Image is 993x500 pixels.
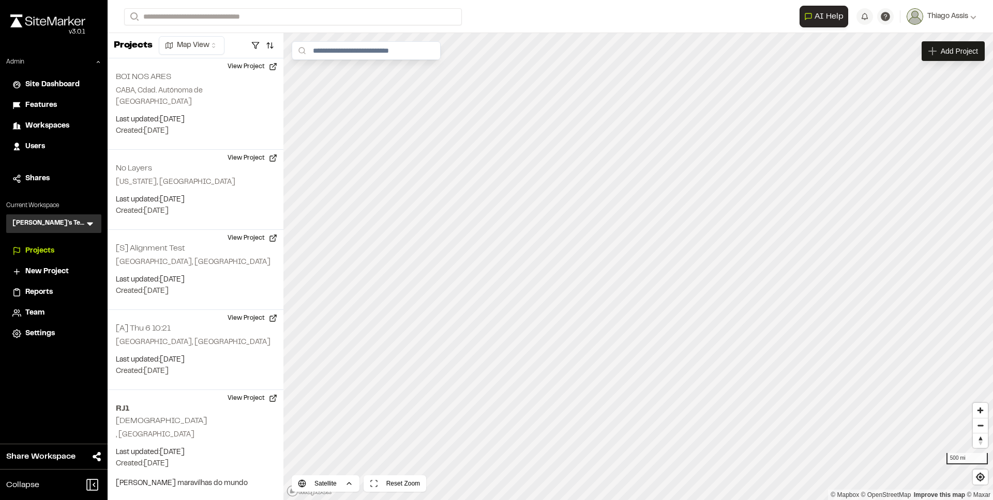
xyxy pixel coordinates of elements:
h2: [S] Alignment Test [116,245,185,252]
span: Add Project [941,46,978,56]
a: Features [12,100,95,111]
a: Team [12,307,95,319]
span: Team [25,307,44,319]
h2: No Layers [116,165,152,172]
span: Settings [25,328,55,339]
button: View Project [221,230,283,246]
button: View Project [221,58,283,75]
span: Reports [25,287,53,298]
a: Maxar [967,491,990,498]
button: Find my location [973,470,988,485]
a: Shares [12,173,95,184]
span: Collapse [6,479,39,491]
div: Oh geez...please don't... [10,27,85,37]
p: Created: [DATE] [116,126,275,137]
h2: [A] Thu 6 10:21 [116,325,171,332]
p: Last updated: [DATE] [116,354,275,366]
p: [GEOGRAPHIC_DATA], [GEOGRAPHIC_DATA] [116,337,275,348]
a: Users [12,141,95,152]
a: Mapbox [831,491,859,498]
button: Zoom in [973,403,988,418]
span: Workspaces [25,120,69,132]
button: Search [124,8,143,25]
p: [US_STATE], [GEOGRAPHIC_DATA] [116,177,275,188]
div: 500 mi [946,453,988,464]
p: Last updated: [DATE] [116,447,275,458]
a: Settings [12,328,95,339]
button: Open AI Assistant [800,6,848,27]
span: Reset bearing to north [973,433,988,448]
button: View Project [221,150,283,166]
img: User [907,8,923,25]
p: Last updated: [DATE] [116,194,275,206]
span: Features [25,100,57,111]
span: Thiago Assis [927,11,968,22]
p: Current Workspace [6,201,101,210]
img: rebrand.png [10,14,85,27]
p: Admin [6,57,24,67]
p: [PERSON_NAME] maravilhas do mundo [116,478,275,489]
p: Projects [114,39,153,53]
a: Reports [12,287,95,298]
button: Reset bearing to north [973,433,988,448]
button: View Project [221,310,283,326]
p: Last updated: [DATE] [116,114,275,126]
h2: RJ1 [116,402,275,415]
button: Reset Zoom [364,475,426,492]
p: [GEOGRAPHIC_DATA], [GEOGRAPHIC_DATA] [116,257,275,268]
p: Created: [DATE] [116,458,275,470]
h2: [DEMOGRAPHIC_DATA] [116,417,207,425]
a: Site Dashboard [12,79,95,90]
h3: [PERSON_NAME]'s Testing [12,218,85,229]
span: Share Workspace [6,450,76,463]
a: Mapbox logo [287,485,332,497]
button: Satellite [292,475,359,492]
button: View Project [221,390,283,407]
p: Created: [DATE] [116,206,275,217]
span: New Project [25,266,69,277]
span: Zoom out [973,418,988,433]
span: AI Help [815,10,844,23]
a: Workspaces [12,120,95,132]
canvas: Map [283,33,993,500]
a: OpenStreetMap [861,491,911,498]
p: Created: [DATE] [116,286,275,297]
button: Thiago Assis [907,8,976,25]
p: , [GEOGRAPHIC_DATA] [116,429,275,441]
p: Created: [DATE] [116,366,275,377]
p: Last updated: [DATE] [116,274,275,286]
span: Users [25,141,45,152]
p: CABA, Cdad. Autónoma de [GEOGRAPHIC_DATA] [116,85,275,108]
button: Zoom out [973,418,988,433]
span: Projects [25,245,54,257]
span: Shares [25,173,50,184]
a: New Project [12,266,95,277]
a: Projects [12,245,95,257]
h2: BOI NOS ARES [116,73,171,81]
a: Map feedback [914,491,965,498]
div: Open AI Assistant [800,6,852,27]
span: Site Dashboard [25,79,80,90]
